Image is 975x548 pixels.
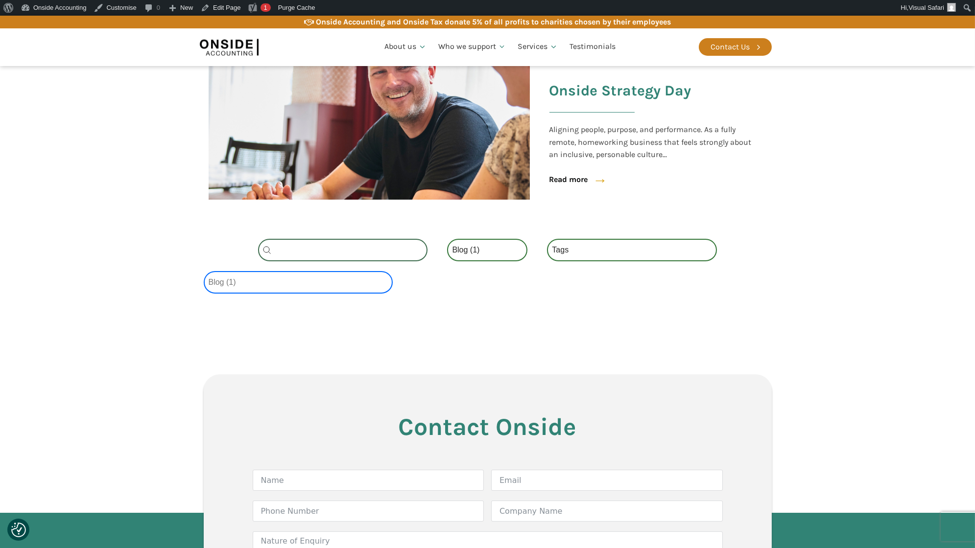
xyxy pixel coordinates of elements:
[549,81,691,100] span: Onside Strategy Day
[549,123,757,161] span: Aligning people, purpose, and performance. As a fully remote, homeworking business that feels str...
[699,38,772,56] a: Contact Us
[549,83,757,128] a: Onside Strategy Day
[491,501,723,522] input: Company Name
[316,16,671,28] div: Onside Accounting and Onside Tax donate 5% of all profits to charities chosen by their employees
[512,30,564,64] a: Services
[549,173,588,186] a: Read more
[200,36,259,58] img: Onside Accounting
[432,30,512,64] a: Who we support
[253,501,484,522] input: Phone Number
[263,4,267,11] span: 1
[11,523,26,537] img: Revisit consent button
[564,30,621,64] a: Testimonials
[253,470,484,491] input: Name
[253,413,723,440] h3: Contact Onside
[11,523,26,537] button: Consent Preferences
[711,41,750,53] div: Contact Us
[491,470,723,491] input: Email
[908,4,944,11] span: Visual Safari
[379,30,432,64] a: About us
[583,168,608,192] div: →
